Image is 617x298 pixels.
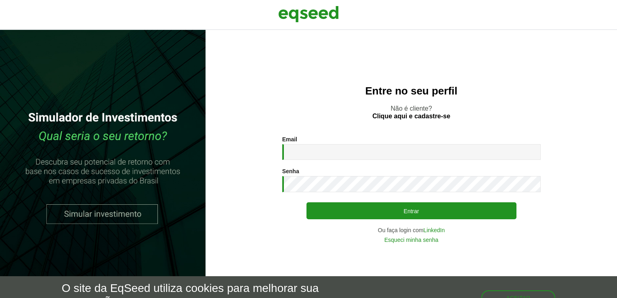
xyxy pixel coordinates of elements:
a: Clique aqui e cadastre-se [372,113,450,120]
label: Senha [282,168,299,174]
div: Ou faça login com [282,227,541,233]
h2: Entre no seu perfil [222,85,601,97]
label: Email [282,136,297,142]
img: EqSeed Logo [278,4,339,24]
p: Não é cliente? [222,105,601,120]
button: Entrar [306,202,516,219]
a: LinkedIn [424,227,445,233]
a: Esqueci minha senha [384,237,439,243]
